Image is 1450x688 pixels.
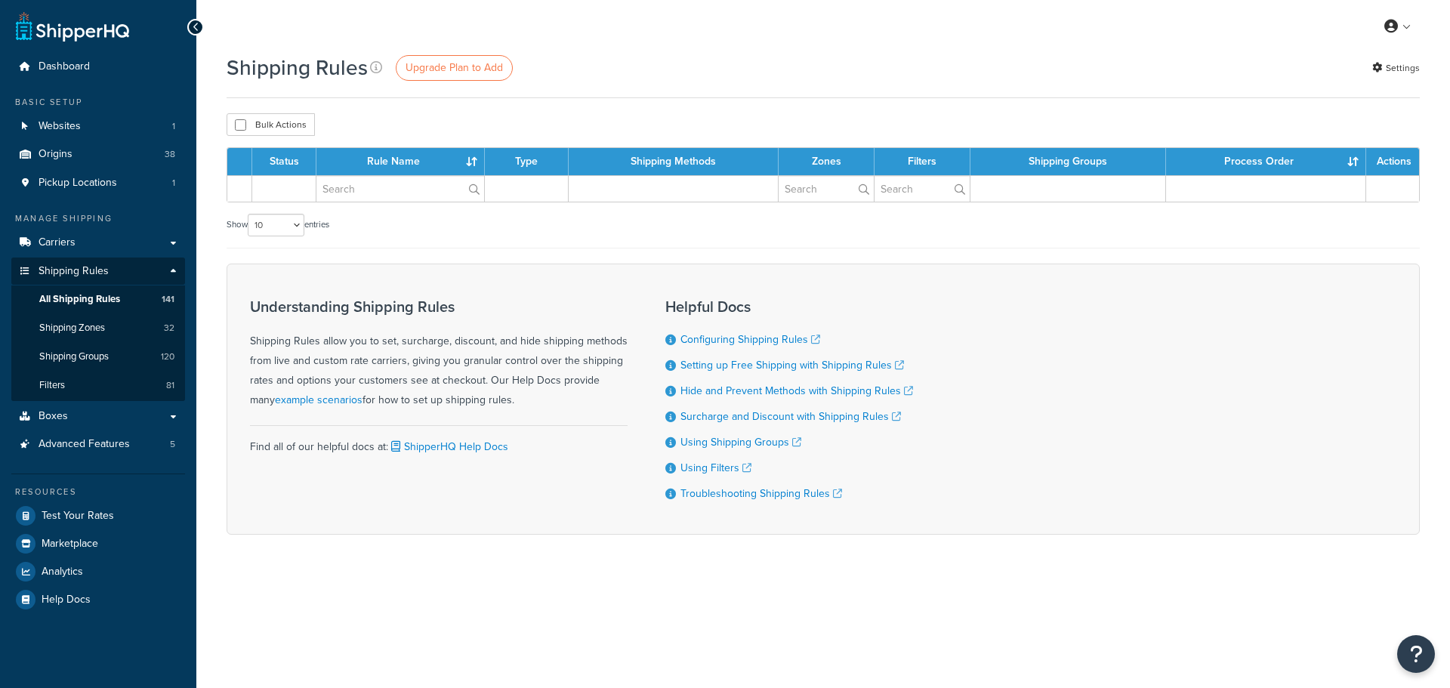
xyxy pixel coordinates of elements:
a: Pickup Locations 1 [11,169,185,197]
span: Pickup Locations [39,177,117,190]
th: Filters [875,148,970,175]
li: Advanced Features [11,430,185,458]
a: ShipperHQ Help Docs [388,439,508,455]
li: All Shipping Rules [11,285,185,313]
a: Test Your Rates [11,502,185,529]
a: Help Docs [11,586,185,613]
li: Pickup Locations [11,169,185,197]
span: Filters [39,379,65,392]
a: Boxes [11,403,185,430]
span: 32 [164,322,174,335]
h3: Understanding Shipping Rules [250,298,628,315]
a: Dashboard [11,53,185,81]
a: Shipping Groups 120 [11,343,185,371]
span: Shipping Groups [39,350,109,363]
span: Dashboard [39,60,90,73]
li: Shipping Zones [11,314,185,342]
span: 5 [170,438,175,451]
a: Analytics [11,558,185,585]
th: Shipping Methods [569,148,779,175]
a: Filters 81 [11,372,185,400]
span: 81 [166,379,174,392]
li: Shipping Groups [11,343,185,371]
span: Upgrade Plan to Add [406,60,503,76]
th: Process Order [1166,148,1366,175]
a: Upgrade Plan to Add [396,55,513,81]
a: Hide and Prevent Methods with Shipping Rules [680,383,913,399]
li: Filters [11,372,185,400]
span: Origins [39,148,72,161]
h1: Shipping Rules [227,53,368,82]
span: Marketplace [42,538,98,551]
th: Rule Name [316,148,485,175]
input: Search [779,176,874,202]
span: Websites [39,120,81,133]
div: Resources [11,486,185,498]
span: Shipping Rules [39,265,109,278]
a: Setting up Free Shipping with Shipping Rules [680,357,904,373]
span: Shipping Zones [39,322,105,335]
select: Showentries [248,214,304,236]
a: Shipping Zones 32 [11,314,185,342]
a: Using Filters [680,460,751,476]
span: 1 [172,177,175,190]
span: Advanced Features [39,438,130,451]
div: Shipping Rules allow you to set, surcharge, discount, and hide shipping methods from live and cus... [250,298,628,410]
th: Actions [1366,148,1419,175]
span: 38 [165,148,175,161]
span: All Shipping Rules [39,293,120,306]
span: Boxes [39,410,68,423]
span: 1 [172,120,175,133]
span: 120 [161,350,174,363]
span: Analytics [42,566,83,578]
li: Websites [11,113,185,140]
th: Type [485,148,569,175]
button: Open Resource Center [1397,635,1435,673]
a: ShipperHQ Home [16,11,129,42]
a: example scenarios [275,392,362,408]
span: Carriers [39,236,76,249]
a: Websites 1 [11,113,185,140]
h3: Helpful Docs [665,298,913,315]
div: Basic Setup [11,96,185,109]
th: Shipping Groups [970,148,1166,175]
span: Test Your Rates [42,510,114,523]
a: Configuring Shipping Rules [680,332,820,347]
div: Manage Shipping [11,212,185,225]
a: Settings [1372,57,1420,79]
span: Help Docs [42,594,91,606]
th: Status [252,148,316,175]
a: Using Shipping Groups [680,434,801,450]
li: Origins [11,140,185,168]
a: Shipping Rules [11,258,185,285]
button: Bulk Actions [227,113,315,136]
a: Origins 38 [11,140,185,168]
li: Shipping Rules [11,258,185,401]
div: Find all of our helpful docs at: [250,425,628,457]
input: Search [875,176,970,202]
a: Troubleshooting Shipping Rules [680,486,842,501]
a: Marketplace [11,530,185,557]
a: All Shipping Rules 141 [11,285,185,313]
a: Advanced Features 5 [11,430,185,458]
a: Surcharge and Discount with Shipping Rules [680,409,901,424]
label: Show entries [227,214,329,236]
a: Carriers [11,229,185,257]
th: Zones [779,148,875,175]
input: Search [316,176,484,202]
span: 141 [162,293,174,306]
